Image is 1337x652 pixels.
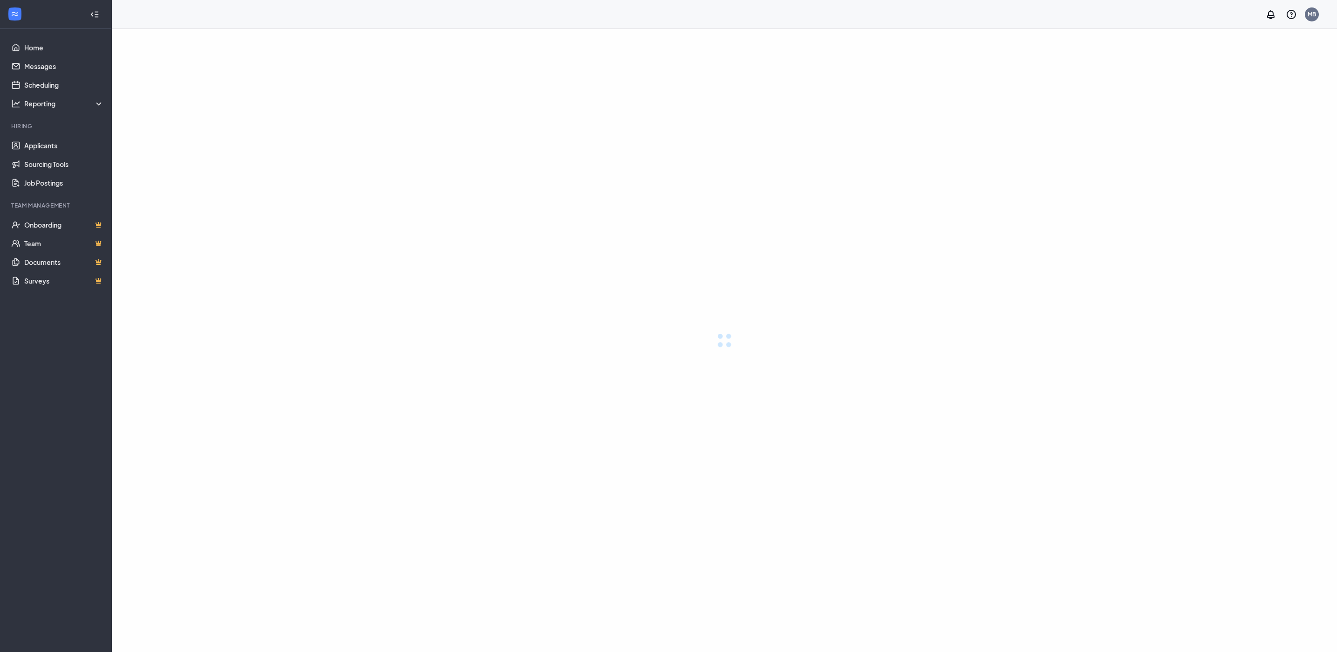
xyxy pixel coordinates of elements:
[11,122,102,130] div: Hiring
[1286,9,1297,20] svg: QuestionInfo
[24,136,104,155] a: Applicants
[24,57,104,76] a: Messages
[1308,10,1316,18] div: MB
[24,215,104,234] a: OnboardingCrown
[24,38,104,57] a: Home
[90,10,99,19] svg: Collapse
[24,173,104,192] a: Job Postings
[10,9,20,19] svg: WorkstreamLogo
[24,253,104,271] a: DocumentsCrown
[11,99,21,108] svg: Analysis
[24,234,104,253] a: TeamCrown
[24,155,104,173] a: Sourcing Tools
[24,271,104,290] a: SurveysCrown
[1265,9,1276,20] svg: Notifications
[24,99,104,108] div: Reporting
[24,76,104,94] a: Scheduling
[11,201,102,209] div: Team Management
